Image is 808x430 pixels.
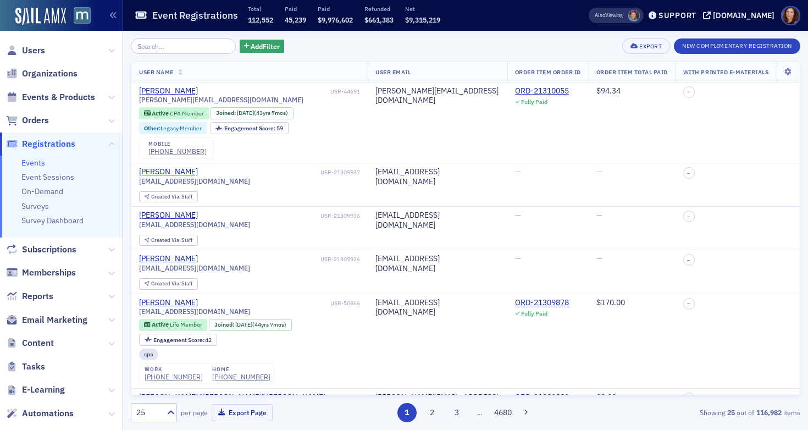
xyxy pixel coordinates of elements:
span: 45,239 [285,15,306,24]
strong: 25 [725,407,737,417]
span: – [687,170,690,177]
div: 59 [224,125,283,131]
span: E-Learning [22,384,65,396]
span: With Printed E-Materials [683,68,769,76]
span: Joined : [216,109,237,117]
button: Export Page [212,404,273,421]
a: Other:Legacy Member [144,125,202,132]
span: Created Via : [151,236,182,244]
span: [EMAIL_ADDRESS][DOMAIN_NAME] [139,220,250,229]
a: Surveys [21,201,49,211]
div: USR-44691 [200,88,361,95]
button: 2 [422,403,441,422]
span: Other : [144,124,161,132]
a: ORD-21309880 [515,393,569,403]
span: — [515,210,521,220]
div: (43yrs 7mos) [237,109,288,117]
a: [PERSON_NAME] [139,254,198,264]
div: ORD-21309878 [515,298,569,308]
span: Created Via : [151,280,182,287]
span: Automations [22,407,74,420]
div: (44yrs 7mos) [235,321,286,328]
a: Events & Products [6,91,95,103]
div: USR-54563 [328,394,361,401]
span: Meghan Will [628,10,640,21]
span: [DATE] [237,109,254,117]
span: [EMAIL_ADDRESS][DOMAIN_NAME] [139,177,250,185]
a: New Complimentary Registration [674,40,800,50]
div: cpa [139,349,158,360]
span: Active [152,321,170,328]
span: Active [152,109,170,117]
p: Paid [285,5,306,13]
span: — [596,210,602,220]
div: Support [658,10,696,20]
input: Search… [131,38,236,54]
span: $9,315,219 [405,15,440,24]
span: Engagement Score : [153,336,206,344]
span: Order Item Order ID [515,68,581,76]
div: 42 [153,337,212,343]
div: [EMAIL_ADDRESS][DOMAIN_NAME] [375,211,500,230]
div: Active: Active: CPA Member [139,107,209,119]
span: Order Item Total Paid [596,68,668,76]
a: Events [21,158,45,168]
div: [PERSON_NAME][EMAIL_ADDRESS][PERSON_NAME][DOMAIN_NAME] [375,393,500,412]
a: [PHONE_NUMBER] [212,373,270,381]
a: Orders [6,114,49,126]
div: [PERSON_NAME] [139,211,198,220]
span: [EMAIL_ADDRESS][DOMAIN_NAME] [139,264,250,272]
span: – [687,300,690,307]
div: Engagement Score: 42 [139,334,217,346]
a: [PERSON_NAME] [139,298,198,308]
span: Life Member [170,321,202,328]
div: Fully Paid [521,310,547,317]
span: – [687,257,690,263]
a: ORD-21310055 [515,86,569,96]
span: Joined : [214,321,235,328]
button: AddFilter [240,40,285,53]
div: USR-21309937 [200,169,361,176]
span: $9,976,602 [318,15,353,24]
div: Also [595,12,605,19]
a: Active Life Member [144,321,202,328]
a: Organizations [6,68,78,80]
a: [PHONE_NUMBER] [145,373,203,381]
span: — [515,253,521,263]
div: [PERSON_NAME][EMAIL_ADDRESS][DOMAIN_NAME] [375,86,500,106]
div: mobile [148,141,207,147]
p: Net [405,5,440,13]
span: [PERSON_NAME][EMAIL_ADDRESS][DOMAIN_NAME] [139,96,303,104]
span: Organizations [22,68,78,80]
div: [PERSON_NAME] [139,167,198,177]
div: [DOMAIN_NAME] [713,10,774,20]
div: Joined: 1981-01-22 00:00:00 [209,319,291,331]
span: – [687,89,690,95]
a: View Homepage [66,7,91,26]
p: Total [248,5,273,13]
div: Created Via: Staff [139,191,198,203]
div: Other: [139,122,207,134]
img: SailAMX [74,7,91,24]
div: home [212,366,270,373]
img: SailAMX [15,8,66,25]
span: — [515,167,521,177]
a: Users [6,45,45,57]
span: — [596,253,602,263]
button: New Complimentary Registration [674,38,800,54]
a: Content [6,337,54,349]
div: [EMAIL_ADDRESS][DOMAIN_NAME] [375,167,500,186]
strong: 116,982 [754,407,783,417]
span: Orders [22,114,49,126]
span: Content [22,337,54,349]
div: USR-50866 [200,300,361,307]
a: Memberships [6,267,76,279]
a: Email Marketing [6,314,87,326]
div: [EMAIL_ADDRESS][DOMAIN_NAME] [375,254,500,273]
a: E-Learning [6,384,65,396]
div: [PHONE_NUMBER] [148,147,207,156]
